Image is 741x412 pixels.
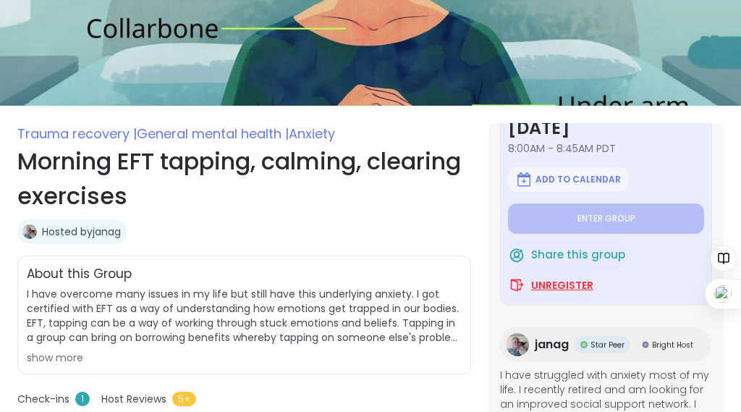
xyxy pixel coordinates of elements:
[27,287,462,345] span: I have overcome many issues in my life but still have this underlying anxiety. I got certified wi...
[508,141,704,156] span: 8:00AM - 8:45AM PDT
[535,174,621,185] span: Add to Calendar
[515,171,533,188] img: ShareWell Logomark
[27,350,462,365] div: show more
[172,392,196,406] span: 5+
[508,167,628,192] button: Add to Calendar
[508,277,525,294] img: ShareWell Logomark
[508,203,704,234] button: Enter group
[27,265,132,284] h2: About this Group
[17,144,471,214] h1: Morning EFT tapping, calming, clearing exercises
[101,392,166,407] span: Host Reviews
[508,240,625,270] button: Share this group
[17,392,69,407] span: Check-ins
[506,333,529,356] img: janag
[42,224,121,239] a: Hosted byjanag
[75,392,90,406] span: 1
[500,327,711,362] a: janagjanagStar PeerStar PeerBright HostBright Host
[652,340,693,350] span: Bright Host
[17,125,137,143] span: Trauma recovery |
[531,278,593,293] span: Unregister
[580,341,588,348] img: Star Peer
[289,125,335,143] span: Anxiety
[642,341,649,348] img: Bright Host
[508,246,525,264] img: ShareWell Logomark
[535,336,569,353] span: janag
[137,125,289,143] span: General mental health |
[508,115,704,141] h3: [DATE]
[22,224,37,239] img: janag
[577,213,635,224] span: Enter group
[531,247,625,264] span: Share this group
[508,270,593,300] button: Unregister
[590,340,624,350] span: Star Peer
